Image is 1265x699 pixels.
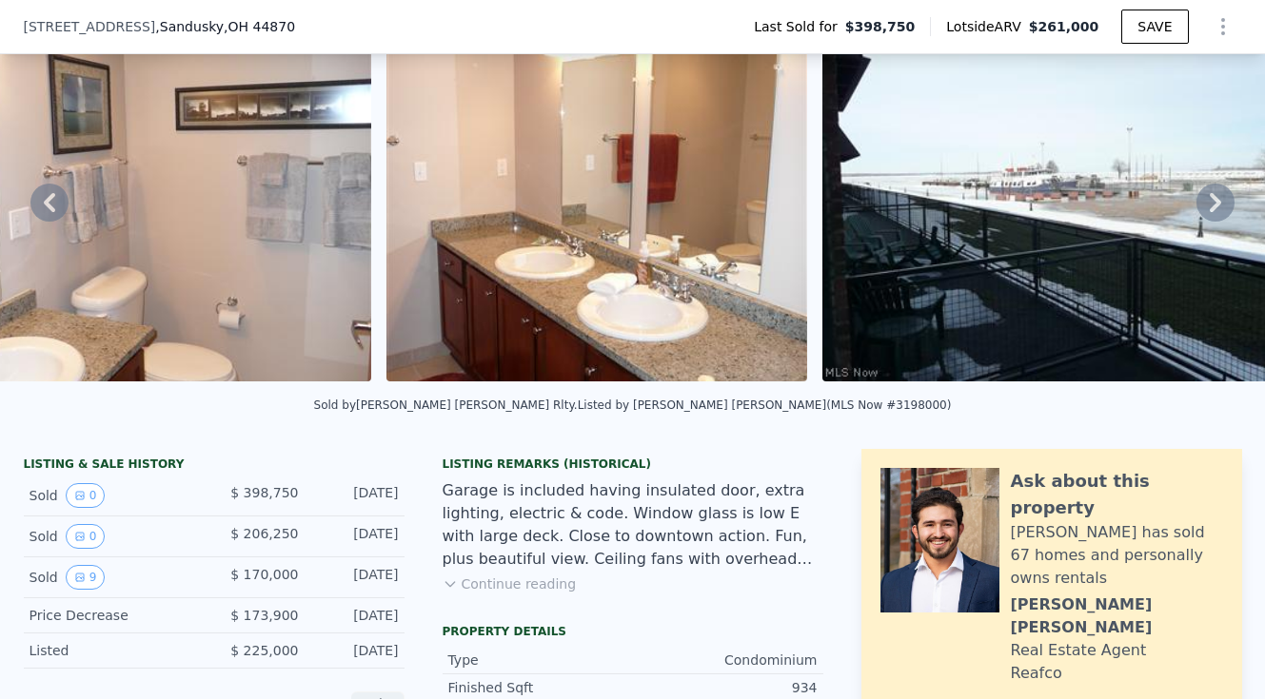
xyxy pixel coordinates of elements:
[66,483,106,508] button: View historical data
[386,16,807,381] img: Sale: 146296007 Parcel: 82191625
[443,624,823,639] div: Property details
[1011,521,1223,590] div: [PERSON_NAME] has sold 67 homes and personally owns rentals
[1204,8,1242,46] button: Show Options
[30,565,199,590] div: Sold
[754,17,845,36] span: Last Sold for
[66,524,106,549] button: View historical data
[230,608,298,623] span: $ 173,900
[314,524,399,549] div: [DATE]
[633,678,818,697] div: 934
[30,606,199,625] div: Price Decrease
[1011,593,1223,639] div: [PERSON_NAME] [PERSON_NAME]
[230,485,298,500] span: $ 398,750
[24,17,156,36] span: [STREET_ADDRESS]
[155,17,295,36] span: , Sandusky
[1011,468,1223,521] div: Ask about this property
[314,398,578,412] div: Sold by [PERSON_NAME] [PERSON_NAME] Rlty .
[443,479,823,571] div: Garage is included having insulated door, extra lighting, electric & code. Window glass is low E ...
[1029,19,1099,34] span: $261,000
[230,567,298,582] span: $ 170,000
[845,17,916,36] span: $398,750
[314,641,399,660] div: [DATE]
[230,643,298,658] span: $ 225,000
[230,526,298,541] span: $ 206,250
[314,606,399,625] div: [DATE]
[314,565,399,590] div: [DATE]
[1121,10,1188,44] button: SAVE
[30,524,199,549] div: Sold
[24,456,405,476] div: LISTING & SALE HISTORY
[66,565,106,590] button: View historical data
[314,483,399,508] div: [DATE]
[30,483,199,508] div: Sold
[578,398,952,412] div: Listed by [PERSON_NAME] [PERSON_NAME] (MLS Now #3198000)
[30,641,199,660] div: Listed
[448,678,633,697] div: Finished Sqft
[224,19,295,34] span: , OH 44870
[443,574,577,593] button: Continue reading
[1011,639,1147,662] div: Real Estate Agent
[946,17,1028,36] span: Lotside ARV
[448,650,633,670] div: Type
[1011,662,1062,685] div: Reafco
[633,650,818,670] div: Condominium
[443,456,823,472] div: Listing Remarks (Historical)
